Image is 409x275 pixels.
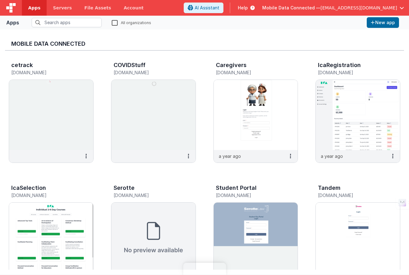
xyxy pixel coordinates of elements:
[216,70,283,75] h5: [DOMAIN_NAME]
[11,41,398,47] h3: Mobile Data Connected
[216,193,283,198] h5: [DOMAIN_NAME]
[318,62,361,68] h3: IcaRegistration
[318,70,385,75] h5: [DOMAIN_NAME]
[318,185,340,191] h3: Tandem
[114,62,146,68] h3: COVIDStuff
[6,19,19,26] div: Apps
[321,153,343,159] p: a year ago
[318,193,385,198] h5: [DOMAIN_NAME]
[114,185,135,191] h3: Serotte
[84,5,111,11] span: File Assets
[11,185,46,191] h3: IcaSelection
[11,70,78,75] h5: [DOMAIN_NAME]
[195,5,219,11] span: AI Assistant
[28,5,40,11] span: Apps
[11,193,78,198] h5: [DOMAIN_NAME]
[216,62,247,68] h3: Caregivers
[184,3,223,13] button: AI Assistant
[367,17,399,28] button: New app
[53,5,72,11] span: Servers
[11,62,33,68] h3: cetrack
[216,185,257,191] h3: Student Portal
[320,5,397,11] span: [EMAIL_ADDRESS][DOMAIN_NAME]
[262,5,404,11] button: Mobile Data Connected — [EMAIL_ADDRESS][DOMAIN_NAME]
[238,5,248,11] span: Help
[112,19,151,25] label: All organizations
[114,193,180,198] h5: [DOMAIN_NAME]
[262,5,320,11] span: Mobile Data Connected —
[32,18,102,27] input: Search apps
[219,153,241,159] p: a year ago
[114,70,180,75] h5: [DOMAIN_NAME]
